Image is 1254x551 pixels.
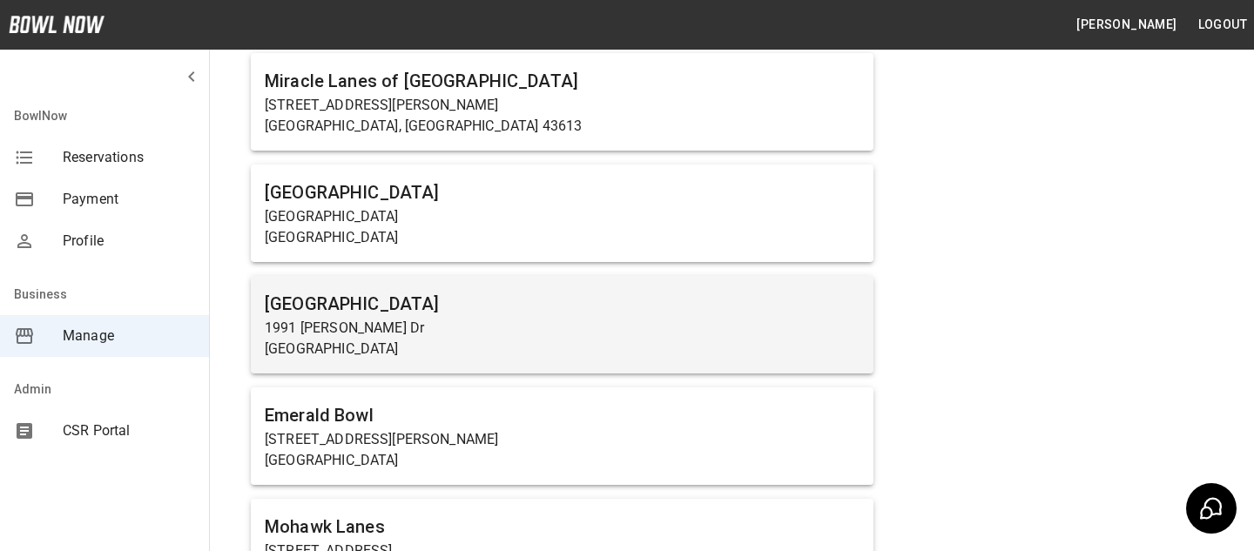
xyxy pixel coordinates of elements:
[265,318,860,339] p: 1991 [PERSON_NAME] Dr
[63,189,195,210] span: Payment
[265,206,860,227] p: [GEOGRAPHIC_DATA]
[63,147,195,168] span: Reservations
[63,326,195,346] span: Manage
[1191,9,1254,41] button: Logout
[63,420,195,441] span: CSR Portal
[265,95,860,116] p: [STREET_ADDRESS][PERSON_NAME]
[265,450,860,471] p: [GEOGRAPHIC_DATA]
[1069,9,1183,41] button: [PERSON_NAME]
[265,513,860,541] h6: Mohawk Lanes
[9,16,104,33] img: logo
[265,339,860,359] p: [GEOGRAPHIC_DATA]
[265,401,860,429] h6: Emerald Bowl
[63,231,195,252] span: Profile
[265,290,860,318] h6: [GEOGRAPHIC_DATA]
[265,116,860,137] p: [GEOGRAPHIC_DATA], [GEOGRAPHIC_DATA] 43613
[265,429,860,450] p: [STREET_ADDRESS][PERSON_NAME]
[265,178,860,206] h6: [GEOGRAPHIC_DATA]
[265,67,860,95] h6: Miracle Lanes of [GEOGRAPHIC_DATA]
[265,227,860,248] p: [GEOGRAPHIC_DATA]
